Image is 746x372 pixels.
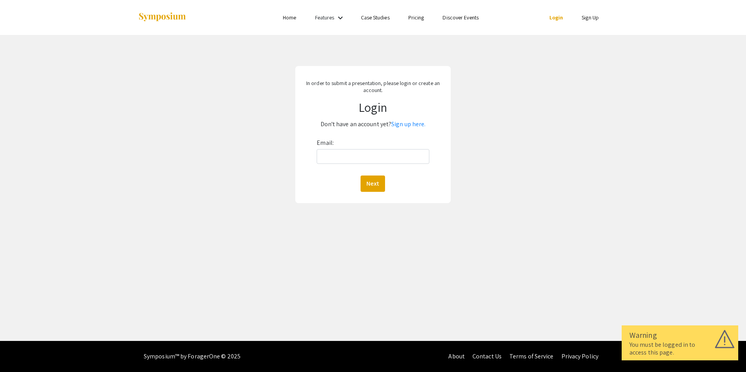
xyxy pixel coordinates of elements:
[629,329,730,341] div: Warning
[361,14,390,21] a: Case Studies
[448,352,465,360] a: About
[561,352,598,360] a: Privacy Policy
[391,120,425,128] a: Sign up here.
[629,341,730,356] div: You must be logged in to access this page.
[443,14,479,21] a: Discover Events
[472,352,502,360] a: Contact Us
[582,14,599,21] a: Sign Up
[317,137,334,149] label: Email:
[408,14,424,21] a: Pricing
[303,100,443,115] h1: Login
[361,176,385,192] button: Next
[315,14,335,21] a: Features
[283,14,296,21] a: Home
[509,352,554,360] a: Terms of Service
[549,14,563,21] a: Login
[713,337,740,366] iframe: Chat
[144,341,241,372] div: Symposium™ by ForagerOne © 2025
[138,12,186,23] img: Symposium by ForagerOne
[336,13,345,23] mat-icon: Expand Features list
[303,80,443,94] p: In order to submit a presentation, please login or create an account.
[303,118,443,130] p: Don't have an account yet?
